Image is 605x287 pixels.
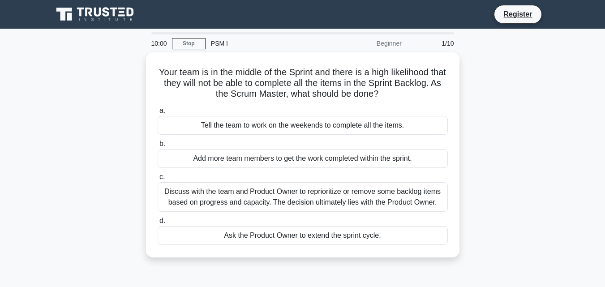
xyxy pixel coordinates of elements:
div: Tell the team to work on the weekends to complete all the items. [158,116,448,135]
span: a. [159,107,165,114]
a: Stop [172,38,206,49]
span: b. [159,140,165,147]
div: Ask the Product Owner to extend the sprint cycle. [158,226,448,245]
div: 1/10 [407,34,459,52]
a: Register [498,9,537,20]
span: d. [159,217,165,224]
div: PSM I [206,34,329,52]
div: Add more team members to get the work completed within the sprint. [158,149,448,168]
span: c. [159,173,165,180]
div: Discuss with the team and Product Owner to reprioritize or remove some backlog items based on pro... [158,182,448,212]
div: Beginner [329,34,407,52]
div: 10:00 [146,34,172,52]
h5: Your team is in the middle of the Sprint and there is a high likelihood that they will not be abl... [157,67,449,100]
